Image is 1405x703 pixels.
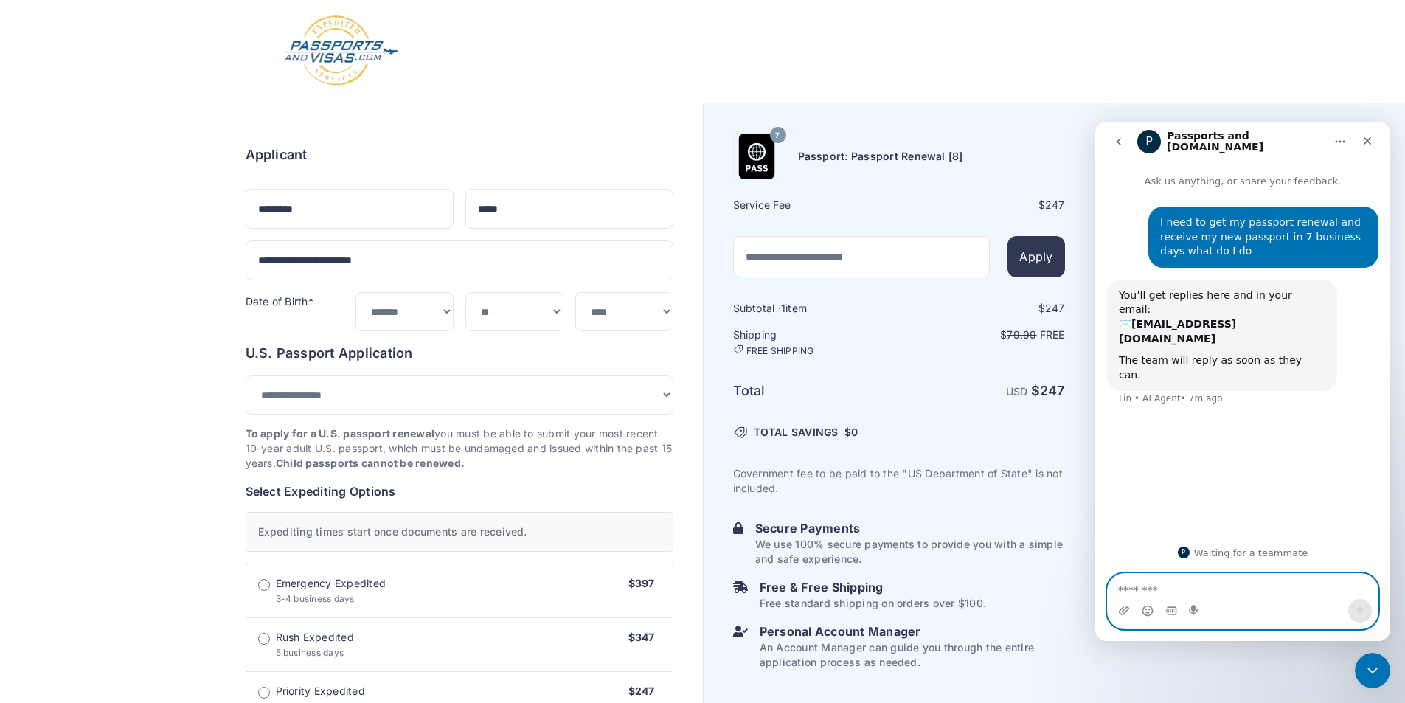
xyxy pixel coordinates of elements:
[755,537,1065,567] p: We use 100% secure payments to provide you with a simple and safe experience.
[844,425,858,440] span: $
[1007,328,1036,341] span: 79.99
[754,425,839,440] span: TOTAL SAVINGS
[246,295,313,308] label: Date of Birth*
[760,640,1065,670] p: An Account Manager can guide you through the entire application process as needed.
[1006,385,1028,398] span: USD
[282,15,400,88] img: Logo
[760,578,986,596] h6: Free & Free Shipping
[628,631,655,643] span: $347
[246,482,673,500] h6: Select Expediting Options
[246,145,308,165] h6: Applicant
[1045,302,1065,314] span: 247
[276,457,465,469] strong: Child passports cannot be renewed.
[798,149,963,164] h6: Passport: Passport Renewal [8]
[276,647,344,658] span: 5 business days
[901,301,1065,316] div: $
[1007,236,1064,277] button: Apply
[734,134,780,179] img: Product Name
[246,512,673,552] div: Expediting times start once documents are received.
[246,427,435,440] strong: To apply for a U.S. passport renewal
[733,328,898,357] h6: Shipping
[1095,122,1390,641] iframe: Intercom live chat
[1040,328,1065,341] span: Free
[755,519,1065,537] h6: Secure Payments
[628,577,655,589] span: $397
[246,343,673,364] h6: U.S. Passport Application
[1045,198,1065,211] span: 247
[733,198,898,212] h6: Service Fee
[733,381,898,401] h6: Total
[781,302,785,314] span: 1
[746,345,814,357] span: FREE SHIPPING
[246,426,673,471] p: you must be able to submit your most recent 10-year adult U.S. passport, which must be undamaged ...
[276,684,365,699] span: Priority Expedited
[276,593,355,604] span: 3-4 business days
[276,630,354,645] span: Rush Expedited
[1355,653,1390,688] iframe: Intercom live chat
[733,301,898,316] h6: Subtotal · item
[733,466,1065,496] p: Government fee to be paid to the "US Department of State" is not included.
[1040,383,1065,398] span: 247
[851,426,858,438] span: 0
[901,198,1065,212] div: $
[276,576,386,591] span: Emergency Expedited
[901,328,1065,342] p: $
[1031,383,1065,398] strong: $
[775,126,780,145] span: 7
[760,623,1065,640] h6: Personal Account Manager
[760,596,986,611] p: Free standard shipping on orders over $100.
[628,685,655,697] span: $247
